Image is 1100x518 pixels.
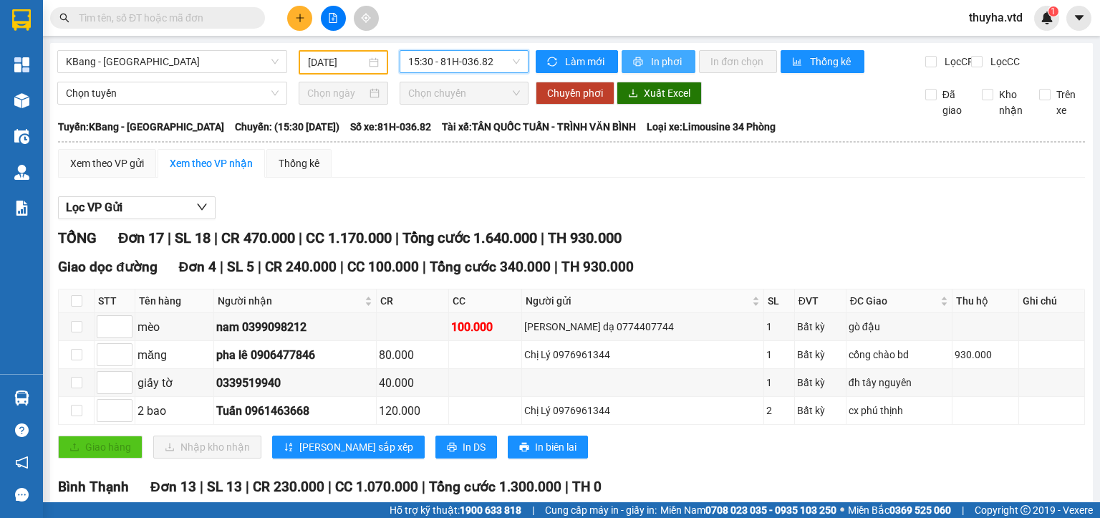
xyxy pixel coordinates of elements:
[179,259,217,275] span: Đơn 4
[207,479,242,495] span: SL 13
[220,259,223,275] span: |
[354,6,379,31] button: aim
[246,479,249,495] span: |
[79,10,248,26] input: Tìm tên, số ĐT hoặc mã đơn
[150,479,196,495] span: Đơn 13
[295,13,305,23] span: plus
[1051,87,1086,118] span: Trên xe
[306,229,392,246] span: CC 1.170.000
[644,85,690,101] span: Xuất Excel
[617,82,702,105] button: downloadXuất Excel
[14,165,29,180] img: warehouse-icon
[766,375,791,390] div: 1
[993,87,1028,118] span: Kho nhận
[985,54,1022,69] span: Lọc CC
[705,504,836,516] strong: 0708 023 035 - 0935 103 250
[561,259,634,275] span: TH 930.000
[810,54,853,69] span: Thống kê
[14,201,29,216] img: solution-icon
[1021,505,1031,515] span: copyright
[766,403,791,418] div: 2
[258,259,261,275] span: |
[58,196,216,219] button: Lọc VP Gửi
[118,229,164,246] span: Đơn 17
[335,479,418,495] span: CC 1.070.000
[287,6,312,31] button: plus
[545,502,657,518] span: Cung cấp máy in - giấy in:
[524,347,761,363] div: Chị Lý 0976961344
[395,229,399,246] span: |
[265,259,337,275] span: CR 240.000
[15,456,29,469] span: notification
[435,436,497,459] button: printerIn DS
[408,82,521,104] span: Chọn chuyến
[952,289,1018,313] th: Thu hộ
[699,50,777,73] button: In đơn chọn
[58,229,97,246] span: TỔNG
[408,51,521,72] span: 15:30 - 81H-036.82
[214,229,218,246] span: |
[12,9,31,31] img: logo-vxr
[14,129,29,144] img: warehouse-icon
[390,502,521,518] span: Hỗ trợ kỹ thuật:
[58,479,129,495] span: Bình Thạnh
[137,318,211,336] div: mèo
[153,436,261,459] button: downloadNhập kho nhận
[14,390,29,406] img: warehouse-icon
[451,318,519,336] div: 100.000
[524,403,761,418] div: Chị Lý 0976961344
[792,57,804,68] span: bar-chart
[766,347,791,363] div: 1
[299,229,302,246] span: |
[524,319,761,335] div: [PERSON_NAME] dạ 0774407744
[1066,6,1091,31] button: caret-down
[216,318,374,336] div: nam 0399098212
[216,402,374,420] div: Tuấn 0961463668
[849,319,950,335] div: gò đậu
[423,259,426,275] span: |
[955,347,1015,363] div: 930.000
[299,439,413,455] span: [PERSON_NAME] sắp xếp
[449,289,522,313] th: CC
[308,54,365,70] input: 11/09/2025
[14,93,29,108] img: warehouse-icon
[957,9,1034,27] span: thuyha.vtd
[628,88,638,100] span: download
[321,6,346,31] button: file-add
[622,50,695,73] button: printerIn phơi
[1019,289,1085,313] th: Ghi chú
[58,259,158,275] span: Giao dọc đường
[526,293,749,309] span: Người gửi
[572,479,602,495] span: TH 0
[633,57,645,68] span: printer
[797,319,844,335] div: Bất kỳ
[218,293,362,309] span: Người nhận
[660,502,836,518] span: Miền Nam
[58,436,143,459] button: uploadGiao hàng
[519,442,529,454] span: printer
[347,259,419,275] span: CC 100.000
[849,403,950,418] div: cx phú thịnh
[379,374,447,392] div: 40.000
[1073,11,1086,24] span: caret-down
[361,13,371,23] span: aim
[536,50,618,73] button: syncLàm mới
[460,504,521,516] strong: 1900 633 818
[766,319,791,335] div: 1
[1051,6,1056,16] span: 1
[939,54,976,69] span: Lọc CR
[937,87,972,118] span: Đã giao
[170,155,253,171] div: Xem theo VP nhận
[565,54,607,69] span: Làm mới
[536,82,614,105] button: Chuyển phơi
[135,289,214,313] th: Tên hàng
[15,423,29,437] span: question-circle
[227,259,254,275] span: SL 5
[508,436,588,459] button: printerIn biên lai
[137,402,211,420] div: 2 bao
[422,479,425,495] span: |
[840,507,844,513] span: ⚪️
[221,229,295,246] span: CR 470.000
[402,229,537,246] span: Tổng cước 1.640.000
[216,374,374,392] div: 0339519940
